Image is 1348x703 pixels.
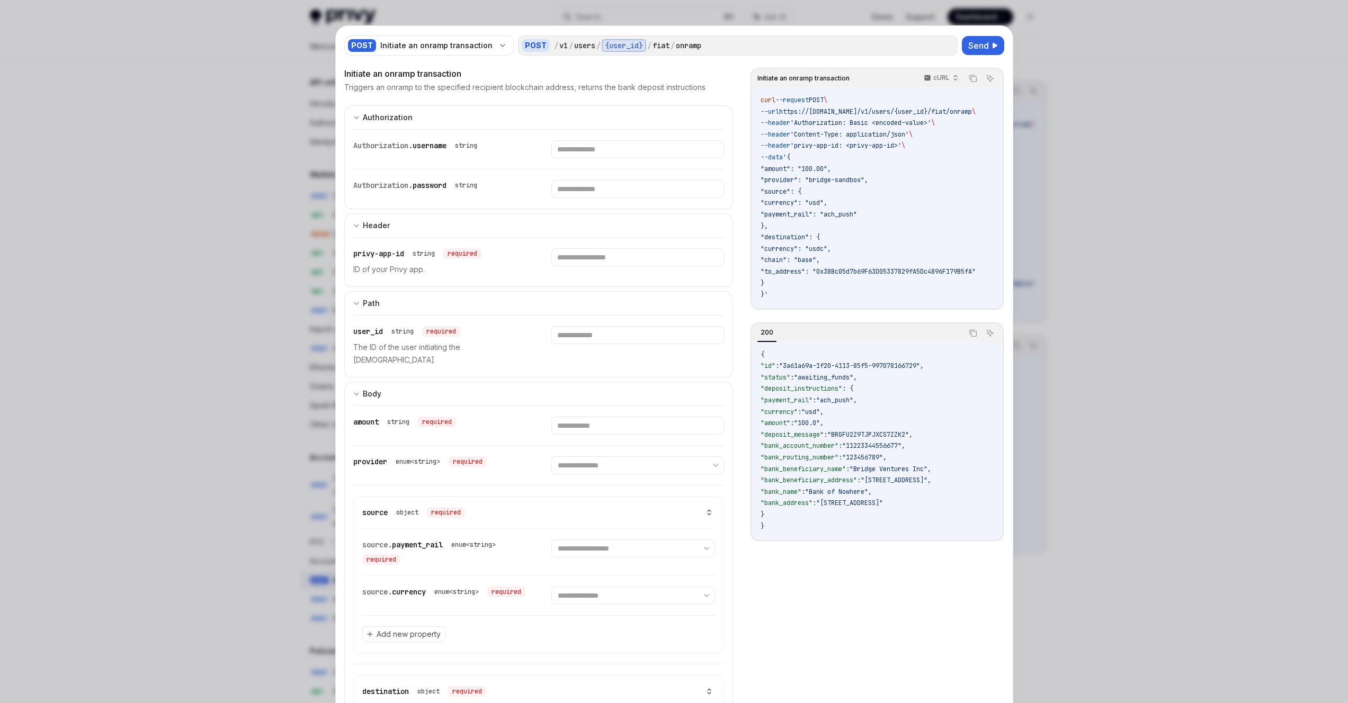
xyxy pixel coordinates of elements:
[838,453,842,462] span: :
[909,430,913,439] span: ,
[850,465,927,473] span: "Bridge Ventures Inc"
[761,373,790,382] span: "status"
[761,210,857,219] span: "payment_rail": "ach_push"
[761,441,838,450] span: "bank_account_number"
[377,629,441,639] span: Add new property
[809,96,824,104] span: POST
[353,140,481,151] div: Authorization.username
[883,453,887,462] span: ,
[353,456,487,467] div: provider
[417,687,440,696] div: object
[761,396,813,404] span: "payment_rail"
[353,417,456,427] div: amount
[761,465,846,473] span: "bank_beneficiary_name"
[761,362,775,370] span: "id"
[820,419,824,427] span: ,
[422,326,460,337] div: required
[413,181,447,190] span: password
[901,141,905,150] span: \
[344,34,514,57] button: POSTInitiate an onramp transaction
[761,176,868,184] span: "provider": "bridge-sandbox",
[794,419,820,427] span: "100.0"
[344,105,734,129] button: expand input section
[813,499,816,507] span: :
[362,554,400,565] div: required
[596,40,601,51] div: /
[824,96,827,104] span: \
[761,408,798,416] span: "currency"
[451,540,496,549] div: enum<string>
[761,187,801,196] span: "source": {
[927,476,931,484] span: ,
[353,327,383,336] span: user_id
[569,40,573,51] div: /
[362,626,445,642] button: Add new property
[362,539,526,565] div: source.payment_rail
[761,499,813,507] span: "bank_address"
[363,387,381,400] div: Body
[671,40,675,51] div: /
[901,441,905,450] span: ,
[827,430,909,439] span: "BRGFU2Z9TJPJXCS7ZZK2"
[775,362,779,370] span: :
[783,153,790,161] span: '{
[363,297,380,310] div: Path
[761,384,842,393] span: "deposit_instructions"
[761,107,779,116] span: --url
[790,119,931,127] span: 'Authorization: Basic <encoded-value>'
[757,74,850,83] span: Initiate an onramp transaction
[816,499,883,507] span: "[STREET_ADDRESS]"
[761,419,790,427] span: "amount"
[842,384,853,393] span: : {
[761,222,768,230] span: },
[487,587,525,597] div: required
[455,181,477,190] div: string
[344,82,706,93] p: Triggers an onramp to the specified recipient blockchain address, returns the bank deposit instru...
[387,418,409,426] div: string
[380,40,494,51] div: Initiate an onramp transaction
[353,417,379,427] span: amount
[972,107,976,116] span: \
[443,248,481,259] div: required
[761,510,764,519] span: }
[362,540,392,549] span: source.
[353,457,387,466] span: provider
[790,373,794,382] span: :
[434,588,479,596] div: enum<string>
[805,488,868,496] span: "Bank of Nowhere"
[362,687,409,696] span: destination
[761,130,790,139] span: --header
[559,40,568,51] div: v1
[779,107,972,116] span: https://[DOMAIN_NAME]/v1/users/{user_id}/fiat/onramp
[362,587,525,597] div: source.currency
[676,40,701,51] div: onramp
[983,71,997,85] button: Ask AI
[761,279,764,287] span: }
[962,36,1004,55] button: Send
[647,40,651,51] div: /
[396,508,418,517] div: object
[838,441,842,450] span: :
[790,419,794,427] span: :
[353,181,413,190] span: Authorization.
[966,326,980,340] button: Copy the contents from the code block
[344,382,734,405] button: expand input section
[455,141,477,150] div: string
[909,130,913,139] span: \
[449,456,487,467] div: required
[968,39,989,52] span: Send
[396,457,440,466] div: enum<string>
[790,141,901,150] span: 'privy-app-id: <privy-app-id>'
[348,39,376,52] div: POST
[353,341,526,366] p: The ID of the user initiating the [DEMOGRAPHIC_DATA]
[868,488,872,496] span: ,
[931,119,935,127] span: \
[816,396,853,404] span: "ach_push"
[344,213,734,237] button: expand input section
[363,219,390,232] div: Header
[761,96,775,104] span: curl
[761,153,783,161] span: --data
[790,130,909,139] span: 'Content-Type: application/json'
[920,362,924,370] span: ,
[927,465,931,473] span: ,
